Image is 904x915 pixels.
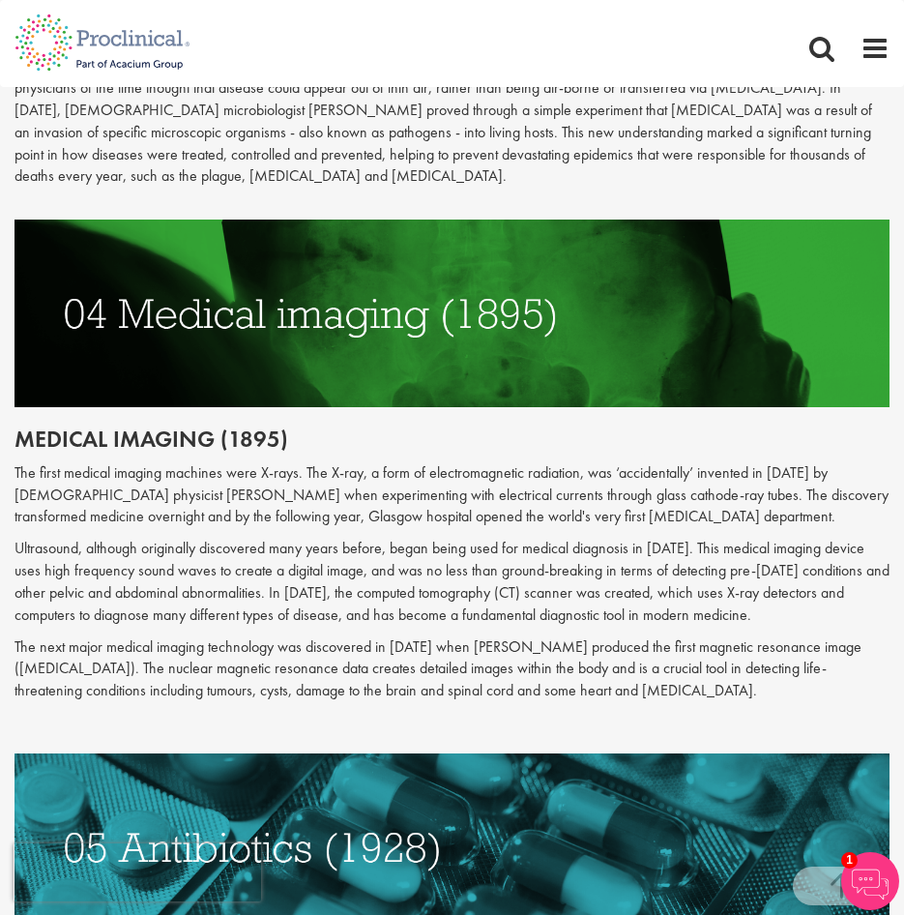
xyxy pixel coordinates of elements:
p: The first medical imaging machines were X-rays. The X-ray, a form of electromagnetic radiation, w... [15,462,889,529]
p: The next major medical imaging technology was discovered in [DATE] when [PERSON_NAME] produced th... [15,636,889,703]
p: Ultrasound, although originally discovered many years before, began being used for medical diagno... [15,538,889,626]
img: Chatbot [841,852,899,910]
p: Before the ‘germ’ theory came about, the widely believed theory was that disease was caused by ‘s... [15,55,889,188]
iframe: reCAPTCHA [14,843,261,901]
span: 1 [841,852,858,869]
h2: Medical imaging (1895) [15,427,889,452]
